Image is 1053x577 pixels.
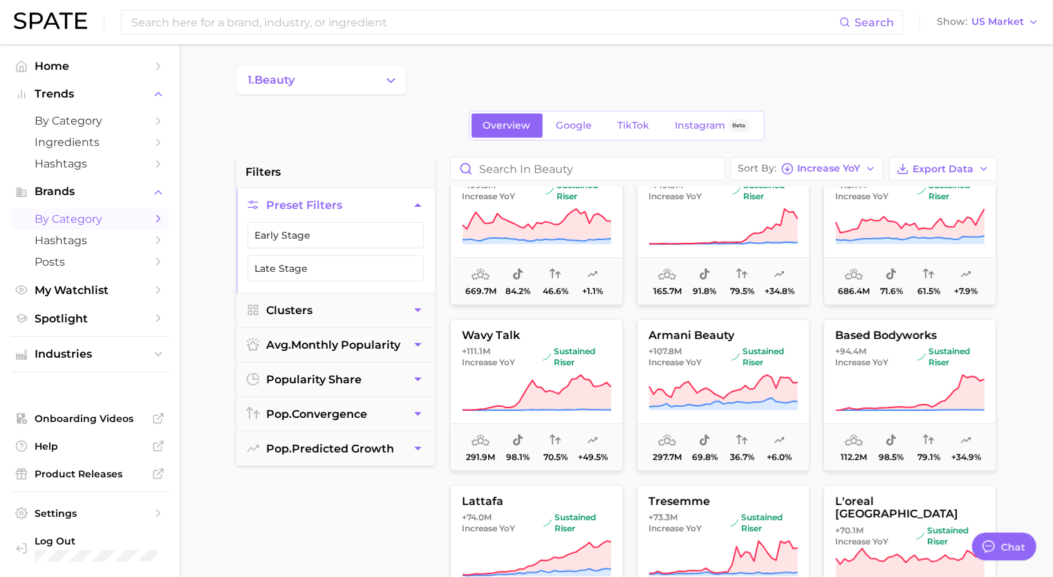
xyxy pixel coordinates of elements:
[691,452,717,462] span: 69.8%
[35,348,145,360] span: Industries
[236,66,406,94] button: Change Category
[824,329,996,342] span: based bodyworks
[841,452,867,462] span: 112.2m
[732,187,740,195] img: sustained riser
[637,153,810,305] button: medicube+149.8m Increase YoYsustained risersustained riser165.7m91.8%79.5%+34.8%
[236,432,435,466] button: pop.predicted growth
[505,286,530,296] span: 84.2%
[542,286,568,296] span: 46.6%
[550,432,561,449] span: popularity convergence: High Convergence
[472,266,490,283] span: average monthly popularity: Very High Popularity
[35,157,145,170] span: Hashtags
[774,432,785,449] span: popularity predicted growth: Uncertain
[933,13,1043,31] button: ShowUS Market
[267,407,292,421] abbr: popularity index
[637,319,810,471] button: armani beauty+107.8m Increase YoYsustained risersustained riser297.7m69.8%36.7%+6.0%
[917,353,926,361] img: sustained riser
[917,187,926,195] img: sustained riser
[35,284,145,297] span: My Watchlist
[462,191,515,202] span: Increase YoY
[462,357,515,368] span: Increase YoY
[472,432,490,449] span: average monthly popularity: Very High Popularity
[248,222,424,248] button: Early Stage
[764,286,794,296] span: +34.8%
[11,84,169,104] button: Trends
[879,286,902,296] span: 71.6%
[658,432,676,449] span: average monthly popularity: Very High Popularity
[35,412,145,425] span: Onboarding Videos
[236,293,435,327] button: Clusters
[236,188,435,222] button: Preset Filters
[472,113,543,138] a: Overview
[246,164,281,181] span: filters
[653,452,682,462] span: 297.7m
[450,319,623,471] button: wavy talk+111.1m Increase YoYsustained risersustained riser291.9m98.1%70.5%+49.5%
[889,157,997,181] button: Export Data
[729,519,738,527] img: sustained riser
[11,464,169,484] a: Product Releases
[738,165,777,172] span: Sort By
[14,12,87,29] img: SPATE
[35,535,158,547] span: Log Out
[267,199,343,212] span: Preset Filters
[693,286,716,296] span: 91.8%
[960,266,971,283] span: popularity predicted growth: Uncertain
[649,191,702,202] span: Increase YoY
[577,452,607,462] span: +49.5%
[675,120,726,131] span: Instagram
[937,18,967,26] span: Show
[35,440,145,452] span: Help
[35,468,145,480] span: Product Releases
[824,495,996,521] span: l'oreal [GEOGRAPHIC_DATA]
[11,280,169,301] a: My Watchlist
[731,353,740,361] img: sustained riser
[543,512,611,534] span: sustained riser
[512,432,523,449] span: popularity share: TikTok
[11,408,169,429] a: Onboarding Videos
[11,131,169,153] a: Ingredients
[236,363,435,396] button: popularity share
[267,373,362,386] span: popularity share
[35,114,145,127] span: by Category
[606,113,662,138] a: TikTok
[545,180,611,202] span: sustained riser
[543,452,567,462] span: 70.5%
[11,251,169,273] a: Posts
[545,187,553,195] img: sustained riser
[729,512,797,534] span: sustained riser
[767,452,792,462] span: +6.0%
[658,266,676,283] span: average monthly popularity: Very High Popularity
[267,338,401,351] span: monthly popularity
[886,432,897,449] span: popularity share: TikTok
[11,153,169,174] a: Hashtags
[916,525,985,547] span: sustained riser
[823,153,996,305] button: cerave+115.7m Increase YoYsustained risersustained riser686.4m71.6%61.5%+7.9%
[11,110,169,131] a: by Category
[11,503,169,524] a: Settings
[732,180,798,202] span: sustained riser
[917,346,985,368] span: sustained riser
[543,346,611,368] span: sustained riser
[917,452,940,462] span: 79.1%
[916,532,924,540] img: sustained riser
[649,523,702,534] span: Increase YoY
[35,59,145,73] span: Home
[35,234,145,247] span: Hashtags
[951,452,980,462] span: +34.9%
[835,536,888,547] span: Increase YoY
[971,18,1024,26] span: US Market
[462,523,515,534] span: Increase YoY
[733,120,746,131] span: Beta
[823,319,996,471] button: based bodyworks+94.4m Increase YoYsustained risersustained riser112.2m98.5%79.1%+34.9%
[451,329,622,342] span: wavy talk
[466,452,495,462] span: 291.9m
[736,266,747,283] span: popularity convergence: High Convergence
[886,266,897,283] span: popularity share: TikTok
[267,407,368,421] span: convergence
[845,432,863,449] span: average monthly popularity: Very High Popularity
[550,266,561,283] span: popularity convergence: Medium Convergence
[248,255,424,282] button: Late Stage
[798,165,861,172] span: Increase YoY
[11,230,169,251] a: Hashtags
[11,55,169,77] a: Home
